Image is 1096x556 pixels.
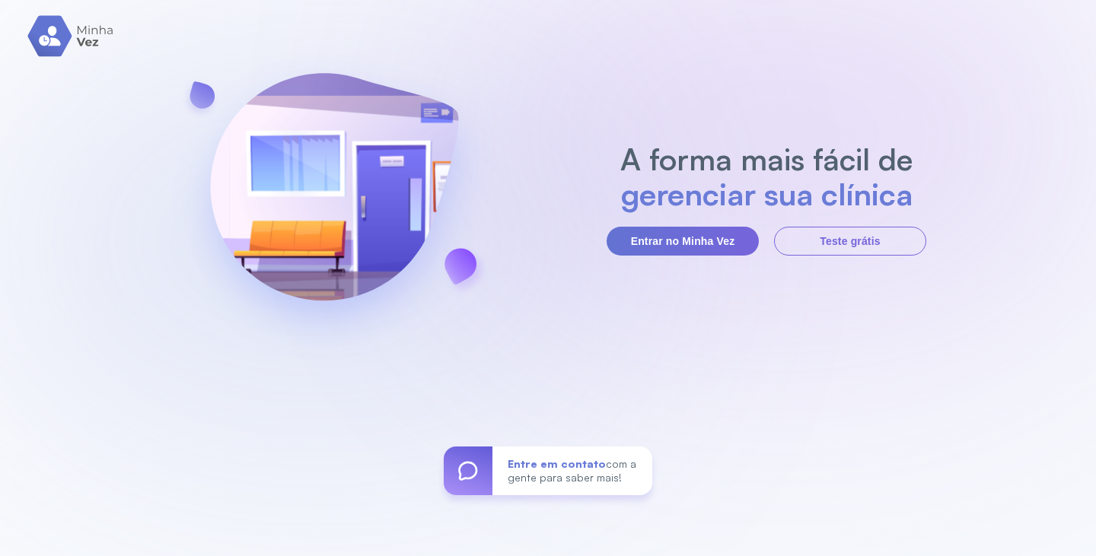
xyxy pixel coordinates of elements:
[613,176,921,211] h2: gerenciar sua clínica
[27,15,115,57] img: logo.svg
[170,33,499,364] img: banner-login.svg
[508,457,606,470] span: Entre em contato
[613,141,921,176] h2: A forma mais fácil de
[607,227,759,256] button: Entrar no Minha Vez
[444,446,652,495] a: Entre em contatocom a gente para saber mais!
[774,227,926,256] button: Teste grátis
[492,446,652,495] div: com a gente para saber mais!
